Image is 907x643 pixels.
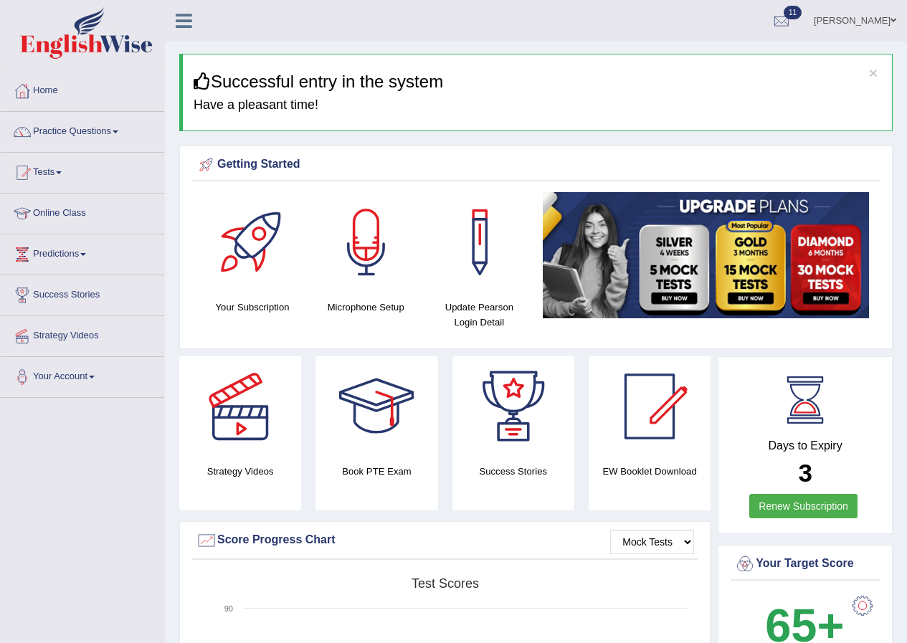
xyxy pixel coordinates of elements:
b: 3 [798,459,812,487]
h4: Have a pleasant time! [194,98,881,113]
a: Strategy Videos [1,316,164,352]
a: Tests [1,153,164,189]
a: Practice Questions [1,112,164,148]
img: small5.jpg [543,192,869,318]
h4: Microphone Setup [316,300,415,315]
a: Predictions [1,234,164,270]
h4: Success Stories [452,464,574,479]
h4: Book PTE Exam [315,464,437,479]
a: Home [1,71,164,107]
span: 11 [784,6,802,19]
tspan: Test scores [412,576,479,591]
h4: Days to Expiry [734,439,876,452]
button: × [869,65,878,80]
a: Renew Subscription [749,494,858,518]
a: Online Class [1,194,164,229]
h4: Update Pearson Login Detail [429,300,528,330]
div: Score Progress Chart [196,530,694,551]
h4: Strategy Videos [179,464,301,479]
a: Your Account [1,357,164,393]
h3: Successful entry in the system [194,72,881,91]
h4: EW Booklet Download [589,464,711,479]
text: 90 [224,604,233,613]
div: Your Target Score [734,553,876,575]
a: Success Stories [1,275,164,311]
div: Getting Started [196,154,876,176]
h4: Your Subscription [203,300,302,315]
